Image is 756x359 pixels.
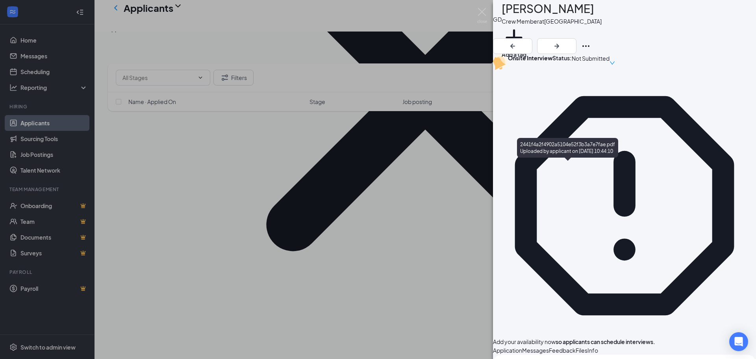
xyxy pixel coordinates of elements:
span: Not Submitted [572,54,610,70]
b: Onsite Interview [508,54,552,61]
div: 2441f4a2f4902a5104e52f3b3a7e7fae.pdf Uploaded by applicant on [DATE] 10:44:10 [517,138,618,158]
span: down [610,55,615,71]
span: so applicants can schedule interviews. [493,338,655,345]
div: GD [493,15,502,24]
svg: Error [493,74,756,337]
svg: Ellipses [581,41,591,51]
button: PlusAdd a tag [502,25,526,59]
span: Files [576,347,587,354]
button: ArrowRight [537,38,576,54]
svg: ArrowLeftNew [508,41,517,51]
svg: ArrowRight [552,41,561,51]
div: Open Intercom Messenger [729,332,748,351]
button: Add your availability now [493,337,556,346]
div: Crew Member at [GEOGRAPHIC_DATA] [502,17,602,25]
span: Application [493,347,522,354]
span: Messages [522,347,549,354]
span: Feedback [549,347,576,354]
span: Info [587,347,598,354]
svg: Plus [502,25,526,50]
button: ArrowLeftNew [493,38,532,54]
div: Status : [552,54,572,70]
